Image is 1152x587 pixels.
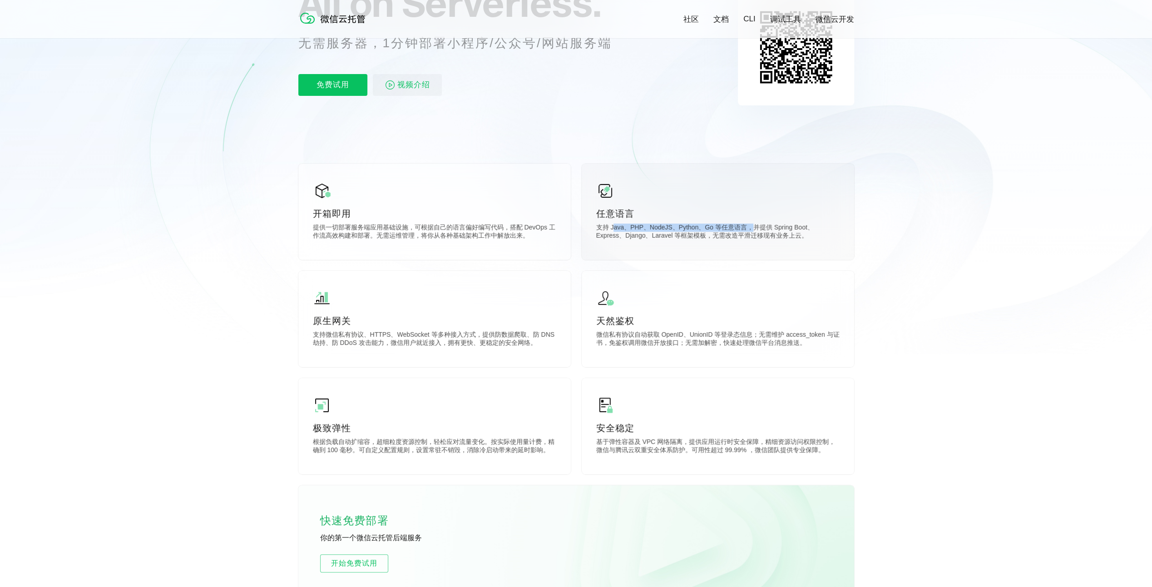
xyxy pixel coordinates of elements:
a: 文档 [713,14,729,25]
span: 开始免费试用 [321,558,388,569]
a: 微信云托管 [298,21,371,29]
p: 无需服务器，1分钟部署小程序/公众号/网站服务端 [298,34,629,52]
p: 你的第一个微信云托管后端服务 [320,533,456,543]
p: 支持微信私有协议、HTTPS、WebSocket 等多种接入方式，提供防数据爬取、防 DNS 劫持、防 DDoS 攻击能力，微信用户就近接入，拥有更快、更稳定的安全网络。 [313,331,556,349]
a: 微信云开发 [816,14,854,25]
p: 极致弹性 [313,422,556,434]
p: 免费试用 [298,74,367,96]
a: 社区 [683,14,699,25]
p: 任意语言 [596,207,840,220]
a: CLI [743,15,755,24]
img: video_play.svg [385,80,396,90]
p: 快速免费部署 [320,512,411,530]
a: 调试工具 [770,14,801,25]
p: 微信私有协议自动获取 OpenID、UnionID 等登录态信息；无需维护 access_token 与证书，免鉴权调用微信开放接口；无需加解密，快速处理微信平台消息推送。 [596,331,840,349]
p: 开箱即用 [313,207,556,220]
p: 支持 Java、PHP、NodeJS、Python、Go 等任意语言，并提供 Spring Boot、Express、Django、Laravel 等框架模板，无需改造平滑迁移现有业务上云。 [596,224,840,242]
p: 安全稳定 [596,422,840,434]
p: 天然鉴权 [596,314,840,327]
p: 基于弹性容器及 VPC 网络隔离，提供应用运行时安全保障，精细资源访问权限控制，微信与腾讯云双重安全体系防护。可用性超过 99.99% ，微信团队提供专业保障。 [596,438,840,456]
p: 原生网关 [313,314,556,327]
span: 视频介绍 [397,74,430,96]
p: 提供一切部署服务端应用基础设施，可根据自己的语言偏好编写代码，搭配 DevOps 工作流高效构建和部署。无需运维管理，将你从各种基础架构工作中解放出来。 [313,224,556,242]
p: 根据负载自动扩缩容，超细粒度资源控制，轻松应对流量变化。按实际使用量计费，精确到 100 毫秒。可自定义配置规则，设置常驻不销毁，消除冷启动带来的延时影响。 [313,438,556,456]
img: 微信云托管 [298,9,371,27]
